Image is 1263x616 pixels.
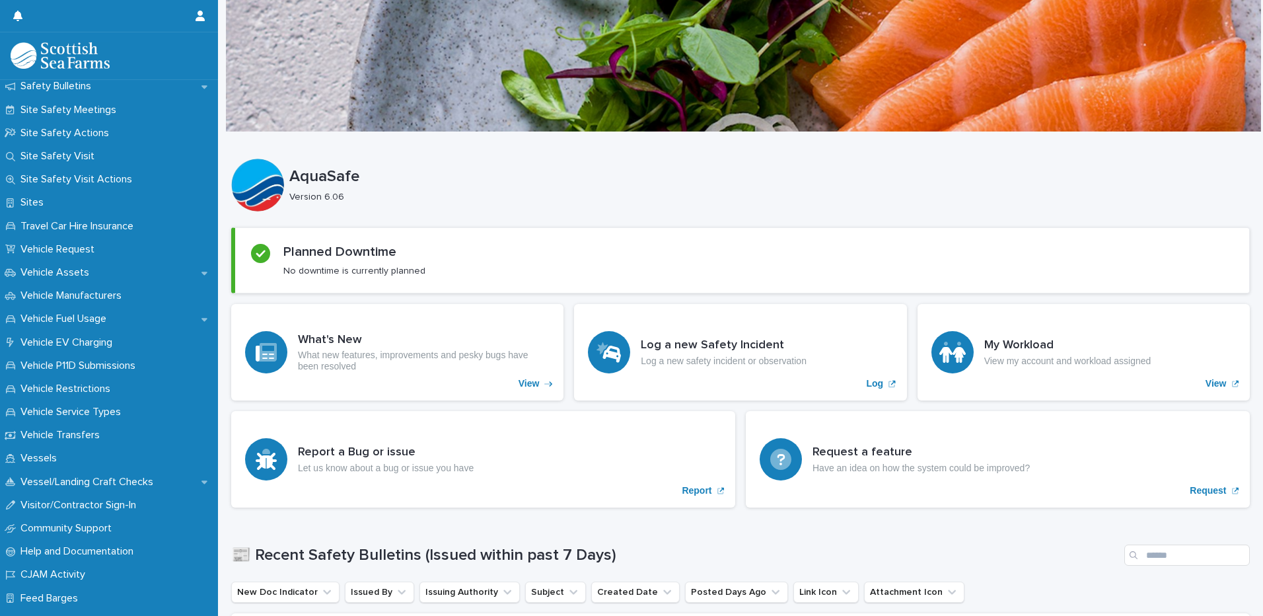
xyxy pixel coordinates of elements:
a: View [231,304,563,401]
p: Have an idea on how the system could be improved? [812,463,1030,474]
p: View my account and workload assigned [984,356,1151,367]
p: Site Safety Meetings [15,104,127,116]
p: Request [1190,485,1226,496]
p: Feed Barges [15,592,89,605]
a: Report [231,411,735,508]
p: Vehicle Request [15,243,105,256]
p: Vessels [15,452,67,465]
h3: Report a Bug or issue [298,445,474,460]
h3: Request a feature [812,445,1030,460]
a: View [918,304,1250,401]
p: Let us know about a bug or issue you have [298,463,474,474]
p: View [519,378,540,389]
p: Vehicle EV Charging [15,336,123,349]
p: CJAM Activity [15,568,96,581]
input: Search [1124,545,1250,566]
p: Help and Documentation [15,545,144,558]
p: View [1206,378,1227,389]
h3: My Workload [984,338,1151,353]
p: Community Support [15,522,122,535]
p: Log [867,378,884,389]
button: Link Icon [793,582,859,603]
button: Issued By [345,582,414,603]
p: Vessel/Landing Craft Checks [15,476,164,488]
h3: What's New [298,333,550,348]
h3: Log a new Safety Incident [641,338,807,353]
h1: 📰 Recent Safety Bulletins (Issued within past 7 Days) [231,546,1119,565]
p: AquaSafe [289,167,1245,186]
p: Vehicle Restrictions [15,383,121,395]
p: Sites [15,196,54,209]
p: Site Safety Visit Actions [15,173,143,186]
p: Travel Car Hire Insurance [15,220,144,233]
button: Created Date [591,582,680,603]
p: Log a new safety incident or observation [641,356,807,367]
p: Vehicle Service Types [15,406,131,418]
p: Site Safety Visit [15,150,105,163]
button: Subject [525,582,586,603]
p: Report [682,485,711,496]
p: Vehicle P11D Submissions [15,360,146,372]
p: What new features, improvements and pesky bugs have been resolved [298,350,550,372]
button: New Doc Indicator [231,582,340,603]
a: Log [574,304,906,401]
p: Site Safety Actions [15,127,120,139]
img: bPIBxiqnSb2ggTQWdOVV [11,42,110,69]
button: Issuing Authority [419,582,520,603]
p: Visitor/Contractor Sign-In [15,499,147,512]
a: Request [746,411,1250,508]
p: Vehicle Assets [15,266,100,279]
p: Safety Bulletins [15,80,102,93]
button: Attachment Icon [864,582,964,603]
p: Vehicle Manufacturers [15,289,132,302]
h2: Planned Downtime [283,244,396,260]
button: Posted Days Ago [685,582,788,603]
p: Version 6.06 [289,192,1239,203]
p: No downtime is currently planned [283,265,425,277]
p: Vehicle Fuel Usage [15,313,117,325]
p: Vehicle Transfers [15,429,110,442]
